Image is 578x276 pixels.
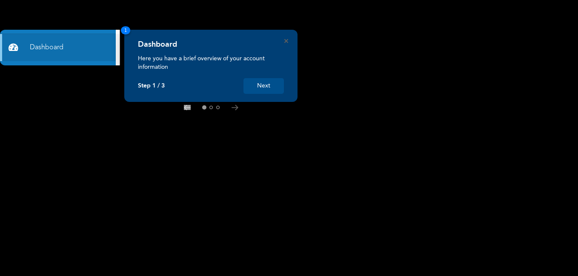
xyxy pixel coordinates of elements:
button: Close [284,39,288,43]
h4: Dashboard [138,40,177,49]
p: Here you have a brief overview of your account information [138,54,284,71]
button: Next [243,78,284,94]
span: 1 [121,26,130,34]
p: Step 1 / 3 [138,82,165,90]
